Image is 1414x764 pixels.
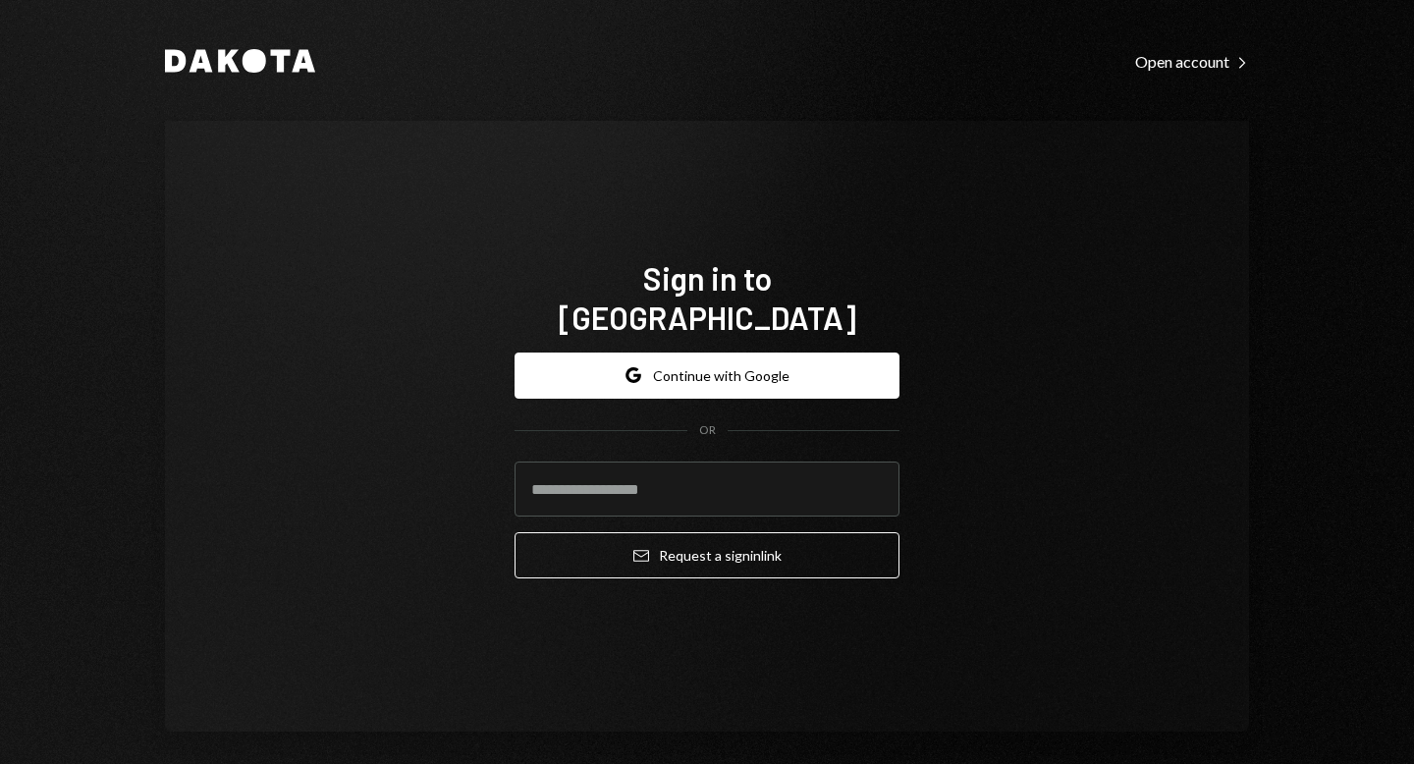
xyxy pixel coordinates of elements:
a: Open account [1135,50,1249,72]
h1: Sign in to [GEOGRAPHIC_DATA] [515,258,899,337]
div: OR [699,422,716,439]
button: Continue with Google [515,353,899,399]
button: Request a signinlink [515,532,899,578]
div: Open account [1135,52,1249,72]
